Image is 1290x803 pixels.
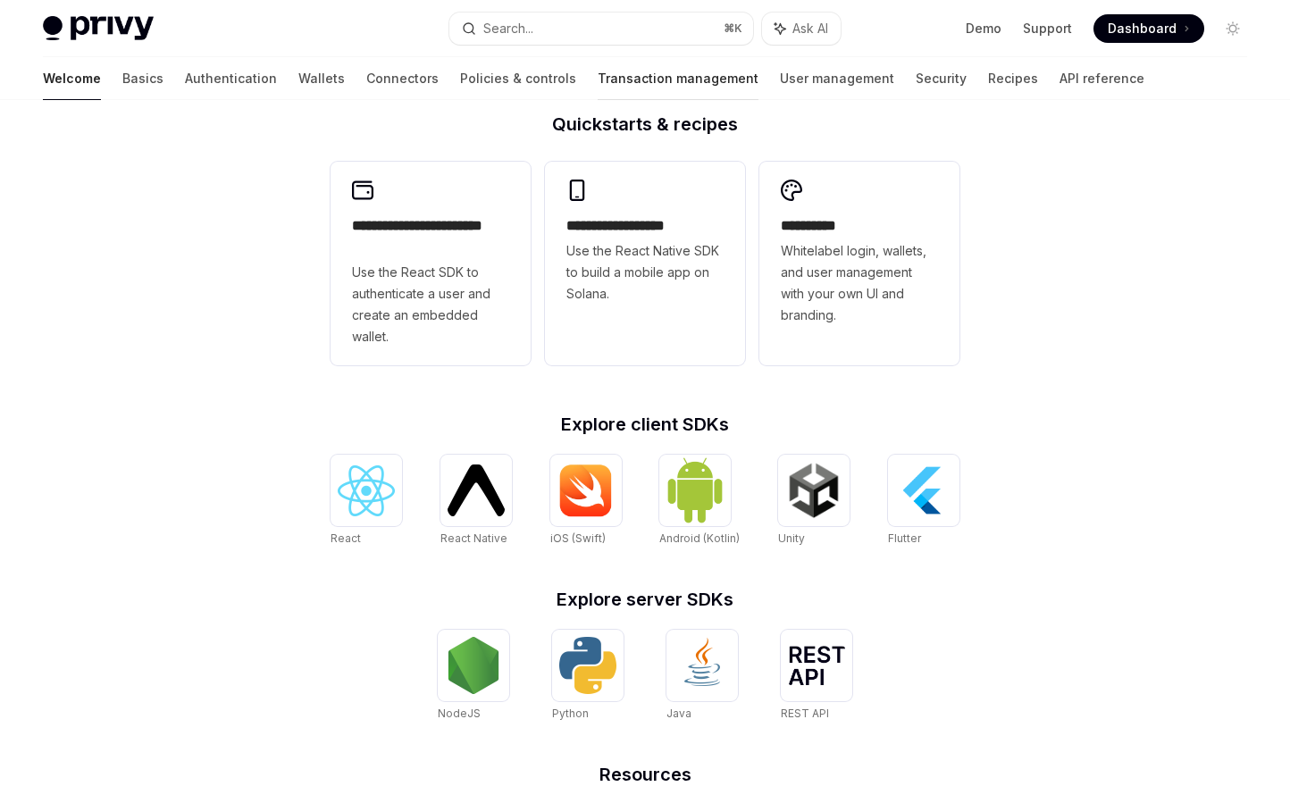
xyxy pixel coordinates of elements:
[666,707,691,720] span: Java
[438,707,481,720] span: NodeJS
[483,18,533,39] div: Search...
[792,20,828,38] span: Ask AI
[43,57,101,100] a: Welcome
[552,707,589,720] span: Python
[557,464,615,517] img: iOS (Swift)
[440,455,512,548] a: React NativeReact Native
[445,637,502,694] img: NodeJS
[724,21,742,36] span: ⌘ K
[331,531,361,545] span: React
[780,57,894,100] a: User management
[559,637,616,694] img: Python
[778,455,850,548] a: UnityUnity
[674,637,731,694] img: Java
[331,455,402,548] a: ReactReact
[550,531,606,545] span: iOS (Swift)
[352,262,509,347] span: Use the React SDK to authenticate a user and create an embedded wallet.
[666,456,724,523] img: Android (Kotlin)
[666,630,738,723] a: JavaJava
[781,707,829,720] span: REST API
[888,531,921,545] span: Flutter
[440,531,507,545] span: React Native
[759,162,959,365] a: **** *****Whitelabel login, wallets, and user management with your own UI and branding.
[185,57,277,100] a: Authentication
[566,240,724,305] span: Use the React Native SDK to build a mobile app on Solana.
[888,455,959,548] a: FlutterFlutter
[659,455,740,548] a: Android (Kotlin)Android (Kotlin)
[659,531,740,545] span: Android (Kotlin)
[895,462,952,519] img: Flutter
[1093,14,1204,43] a: Dashboard
[366,57,439,100] a: Connectors
[331,765,959,783] h2: Resources
[762,13,841,45] button: Ask AI
[298,57,345,100] a: Wallets
[781,630,852,723] a: REST APIREST API
[785,462,842,519] img: Unity
[1219,14,1247,43] button: Toggle dark mode
[545,162,745,365] a: **** **** **** ***Use the React Native SDK to build a mobile app on Solana.
[778,531,805,545] span: Unity
[338,465,395,516] img: React
[1023,20,1072,38] a: Support
[122,57,163,100] a: Basics
[460,57,576,100] a: Policies & controls
[966,20,1001,38] a: Demo
[448,464,505,515] img: React Native
[331,115,959,133] h2: Quickstarts & recipes
[552,630,624,723] a: PythonPython
[550,455,622,548] a: iOS (Swift)iOS (Swift)
[788,646,845,685] img: REST API
[449,13,754,45] button: Search...⌘K
[598,57,758,100] a: Transaction management
[1060,57,1144,100] a: API reference
[331,415,959,433] h2: Explore client SDKs
[331,590,959,608] h2: Explore server SDKs
[916,57,967,100] a: Security
[781,240,938,326] span: Whitelabel login, wallets, and user management with your own UI and branding.
[1108,20,1177,38] span: Dashboard
[438,630,509,723] a: NodeJSNodeJS
[43,16,154,41] img: light logo
[988,57,1038,100] a: Recipes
